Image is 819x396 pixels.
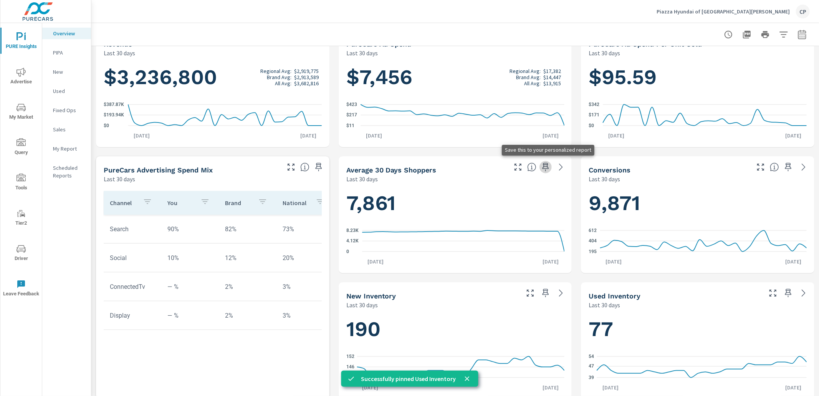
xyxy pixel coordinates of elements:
p: Successfully pinned Used Inventory [361,374,456,383]
button: Make Fullscreen [512,161,524,173]
p: Last 30 days [589,300,620,310]
span: Tier2 [3,209,40,228]
td: 12% [219,248,276,268]
p: Last 30 days [589,174,620,184]
text: $342 [589,102,599,107]
span: Save this to your personalized report [313,161,325,173]
div: CP [796,5,810,18]
button: Make Fullscreen [754,161,767,173]
button: Make Fullscreen [524,287,536,299]
p: Last 30 days [104,48,135,58]
p: Brand [225,199,252,207]
h1: 9,871 [589,190,807,216]
td: 10% [161,248,219,268]
div: New [42,66,91,78]
h1: $95.59 [589,64,807,90]
p: $3,682,816 [294,80,319,86]
p: Last 30 days [589,48,620,58]
span: Driver [3,244,40,263]
p: [DATE] [780,132,807,139]
p: [DATE] [537,384,564,391]
p: $14,447 [543,74,561,80]
text: $193.94K [104,113,124,118]
button: Select Date Range [794,27,810,42]
p: [DATE] [537,132,564,139]
button: Apply Filters [776,27,791,42]
h5: Used Inventory [589,292,640,300]
p: PIPA [53,49,85,56]
div: My Report [42,143,91,154]
p: [DATE] [780,384,807,391]
p: Piazza Hyundai of [GEOGRAPHIC_DATA][PERSON_NAME] [657,8,790,15]
p: Last 30 days [346,174,378,184]
text: 54 [589,354,594,359]
span: Leave Feedback [3,280,40,298]
h5: New Inventory [346,292,396,300]
div: Overview [42,28,91,39]
span: Save this to your personalized report [782,287,794,299]
p: Scheduled Reports [53,164,85,179]
td: ConnectedTv [104,277,161,297]
button: Make Fullscreen [285,161,297,173]
text: 146 [346,365,354,370]
h1: 190 [346,316,564,342]
text: 612 [589,228,597,233]
p: [DATE] [295,132,322,139]
text: $0 [104,123,109,128]
text: $217 [346,113,357,118]
p: $2,913,589 [294,74,319,80]
div: nav menu [0,23,42,306]
p: [DATE] [537,258,564,265]
text: 8.23K [346,228,359,233]
p: You [167,199,194,207]
h1: $3,236,800 [104,64,322,90]
button: close [462,374,472,384]
p: [DATE] [357,384,384,391]
p: Channel [110,199,137,207]
div: Scheduled Reports [42,162,91,181]
h1: $7,456 [346,64,564,90]
p: All Avg: [524,80,541,86]
td: — % [161,277,219,297]
p: Sales [53,126,85,133]
h1: 77 [589,316,807,342]
p: Brand Avg: [267,74,291,80]
button: Print Report [758,27,773,42]
p: National [283,199,309,207]
span: The number of dealer-specified goals completed by a visitor. [Source: This data is provided by th... [770,162,779,172]
p: Last 30 days [346,300,378,310]
p: All Avg: [275,80,291,86]
td: Search [104,219,161,239]
h1: 7,861 [346,190,564,216]
td: 73% [276,219,334,239]
text: 152 [346,354,354,359]
td: — % [161,306,219,325]
p: Regional Avg: [260,68,291,74]
text: $171 [589,113,599,118]
h5: Average 30 Days Shoppers [346,166,437,174]
h5: PureCars Advertising Spend Mix [104,166,213,174]
p: [DATE] [597,384,624,391]
p: Regional Avg: [510,68,541,74]
a: See more details in report [555,287,567,299]
p: $17,382 [543,68,561,74]
td: 20% [276,248,334,268]
text: 4.12K [346,239,359,244]
td: 3% [276,277,334,297]
span: PURE Insights [3,32,40,51]
td: 2% [219,306,276,325]
p: Last 30 days [346,48,378,58]
p: Last 30 days [104,174,135,184]
div: Sales [42,124,91,135]
td: 82% [219,219,276,239]
span: My Market [3,103,40,122]
div: Fixed Ops [42,104,91,116]
span: Save this to your personalized report [539,287,552,299]
p: New [53,68,85,76]
p: Brand Avg: [516,74,541,80]
text: $11 [346,123,354,128]
td: 3% [276,306,334,325]
p: [DATE] [603,132,630,139]
span: This table looks at how you compare to the amount of budget you spend per channel as opposed to y... [300,162,309,172]
a: See more details in report [797,161,810,173]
